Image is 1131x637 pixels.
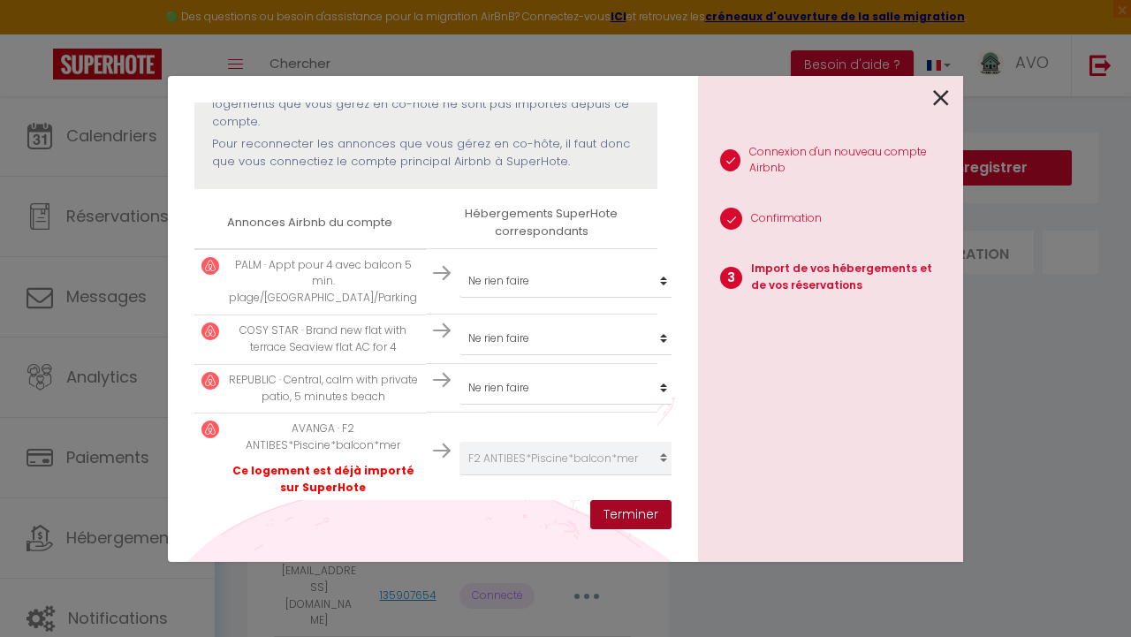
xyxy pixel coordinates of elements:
p: Import de vos hébergements et de vos réservations [751,261,949,294]
button: Ouvrir le widget de chat LiveChat [14,7,67,60]
p: PALM · Appt pour 4 avec balcon 5 min. plage/[GEOGRAPHIC_DATA]/Parking [228,257,419,307]
p: Connexion d'un nouveau compte Airbnb [749,144,949,178]
iframe: Chat [1056,557,1118,624]
th: Annonces Airbnb du compte [194,198,426,248]
span: 3 [720,267,742,289]
p: Confirmation [751,210,822,227]
p: REPUBLIC · Central, calm with private patio, 5 minutes beach [228,372,419,406]
p: Pour reconnecter les annonces que vous gérez en co-hôte, il faut donc que vous connectiez le comp... [212,135,640,171]
button: Terminer [590,500,672,530]
p: AVANGA · F2 ANTIBES*Piscine*balcon*mer [228,421,419,454]
p: Ce logement est déjà importé sur SuperHote [228,463,419,497]
p: Seuls les logements liés à un compte PRINCIPAL airbnb sont importés. Les logements que vous gérez... [212,78,640,132]
th: Hébergements SuperHote correspondants [426,198,657,248]
p: COSY STAR · Brand new flat with terrace Seaview flat AC for 4 [228,322,419,356]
